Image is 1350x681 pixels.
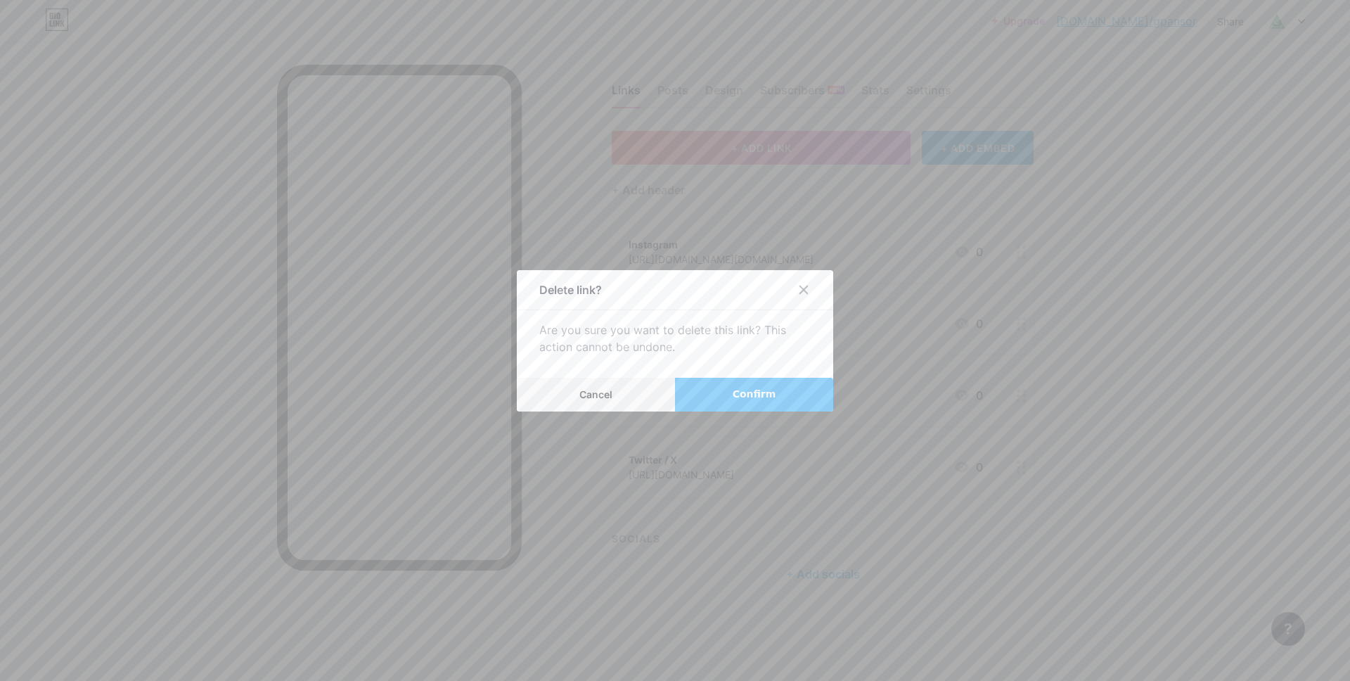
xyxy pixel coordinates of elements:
span: Cancel [579,388,612,400]
span: Confirm [733,387,776,402]
div: Delete link? [539,281,602,298]
div: Are you sure you want to delete this link? This action cannot be undone. [539,322,811,355]
button: Cancel [517,378,675,412]
button: Confirm [675,378,833,412]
